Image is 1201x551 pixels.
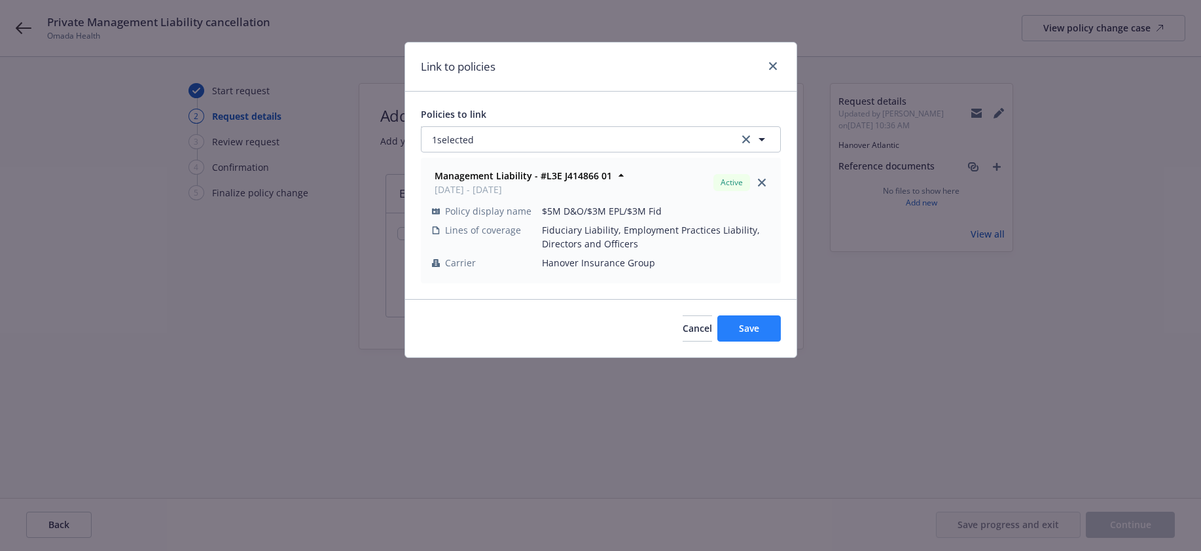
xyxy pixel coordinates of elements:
[683,322,712,334] span: Cancel
[542,256,770,270] span: Hanover Insurance Group
[719,177,745,188] span: Active
[738,132,754,147] a: clear selection
[542,223,770,251] span: Fiduciary Liability, Employment Practices Liability, Directors and Officers
[754,175,770,190] a: close
[445,204,531,218] span: Policy display name
[542,204,770,218] span: $5M D&O/$3M EPL/$3M Fid
[435,169,612,182] strong: Management Liability - #L3E J414866 01
[435,183,612,196] span: [DATE] - [DATE]
[445,223,521,237] span: Lines of coverage
[739,322,759,334] span: Save
[717,315,781,342] button: Save
[765,58,781,74] a: close
[421,108,486,120] span: Policies to link
[683,315,712,342] button: Cancel
[432,133,474,147] span: 1 selected
[421,58,495,75] h1: Link to policies
[445,256,476,270] span: Carrier
[421,126,781,152] button: 1selectedclear selection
